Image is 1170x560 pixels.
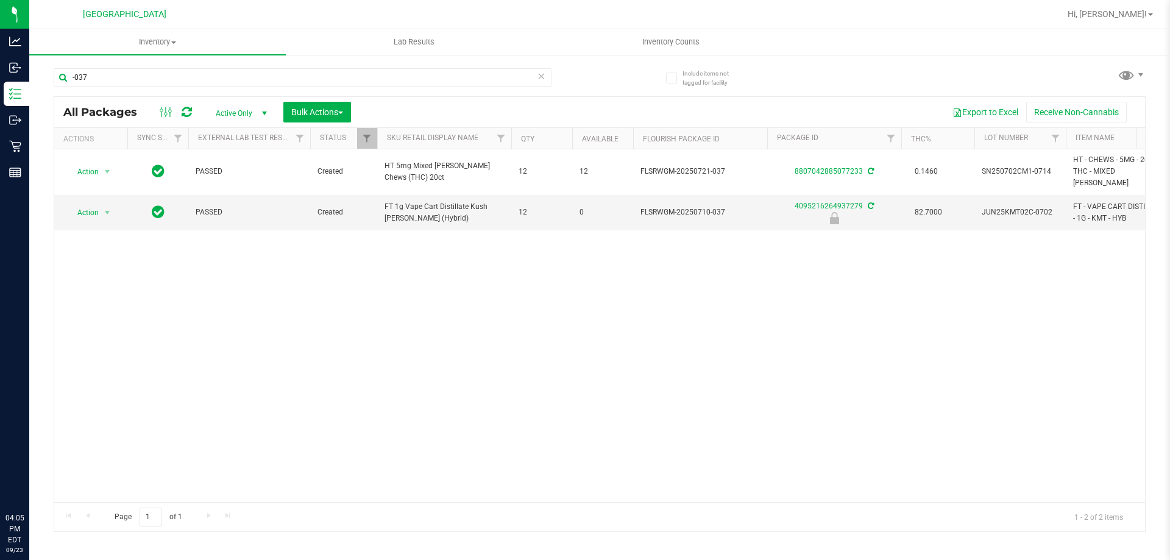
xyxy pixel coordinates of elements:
[982,207,1058,218] span: JUN25KMT02C-0702
[9,35,21,48] inline-svg: Analytics
[640,166,760,177] span: FLSRWGM-20250721-037
[795,202,863,210] a: 4095216264937279
[682,69,743,87] span: Include items not tagged for facility
[152,163,165,180] span: In Sync
[283,102,351,122] button: Bulk Actions
[1046,128,1066,149] a: Filter
[866,202,874,210] span: Sync from Compliance System
[9,140,21,152] inline-svg: Retail
[385,201,504,224] span: FT 1g Vape Cart Distillate Kush [PERSON_NAME] (Hybrid)
[5,512,24,545] p: 04:05 PM EDT
[582,135,619,143] a: Available
[100,163,115,180] span: select
[377,37,451,48] span: Lab Results
[63,105,149,119] span: All Packages
[1076,133,1115,142] a: Item Name
[385,160,504,183] span: HT 5mg Mixed [PERSON_NAME] Chews (THC) 20ct
[626,37,716,48] span: Inventory Counts
[291,107,343,117] span: Bulk Actions
[29,29,286,55] a: Inventory
[320,133,346,142] a: Status
[66,163,99,180] span: Action
[137,133,184,142] a: Sync Status
[83,9,166,19] span: [GEOGRAPHIC_DATA]
[640,207,760,218] span: FLSRWGM-20250710-037
[66,204,99,221] span: Action
[984,133,1028,142] a: Lot Number
[580,207,626,218] span: 0
[357,128,377,149] a: Filter
[519,166,565,177] span: 12
[909,204,948,221] span: 82.7000
[387,133,478,142] a: Sku Retail Display Name
[9,114,21,126] inline-svg: Outbound
[290,128,310,149] a: Filter
[777,133,818,142] a: Package ID
[168,128,188,149] a: Filter
[765,212,903,224] div: Newly Received
[63,135,122,143] div: Actions
[795,167,863,175] a: 8807042885077233
[5,545,24,555] p: 09/23
[1065,508,1133,526] span: 1 - 2 of 2 items
[29,37,286,48] span: Inventory
[317,166,370,177] span: Created
[9,166,21,179] inline-svg: Reports
[519,207,565,218] span: 12
[643,135,720,143] a: Flourish Package ID
[537,68,545,84] span: Clear
[542,29,799,55] a: Inventory Counts
[982,166,1058,177] span: SN250702CM1-0714
[317,207,370,218] span: Created
[491,128,511,149] a: Filter
[909,163,944,180] span: 0.1460
[152,204,165,221] span: In Sync
[945,102,1026,122] button: Export to Excel
[521,135,534,143] a: Qty
[1073,201,1165,224] span: FT - VAPE CART DISTILLATE - 1G - KMT - HYB
[140,508,161,526] input: 1
[580,166,626,177] span: 12
[12,463,49,499] iframe: Resource center
[1073,154,1165,190] span: HT - CHEWS - 5MG - 20CT - THC - MIXED [PERSON_NAME]
[9,88,21,100] inline-svg: Inventory
[196,207,303,218] span: PASSED
[9,62,21,74] inline-svg: Inbound
[881,128,901,149] a: Filter
[866,167,874,175] span: Sync from Compliance System
[1068,9,1147,19] span: Hi, [PERSON_NAME]!
[196,166,303,177] span: PASSED
[1026,102,1127,122] button: Receive Non-Cannabis
[286,29,542,55] a: Lab Results
[54,68,551,87] input: Search Package ID, Item Name, SKU, Lot or Part Number...
[100,204,115,221] span: select
[911,135,931,143] a: THC%
[104,508,192,526] span: Page of 1
[198,133,294,142] a: External Lab Test Result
